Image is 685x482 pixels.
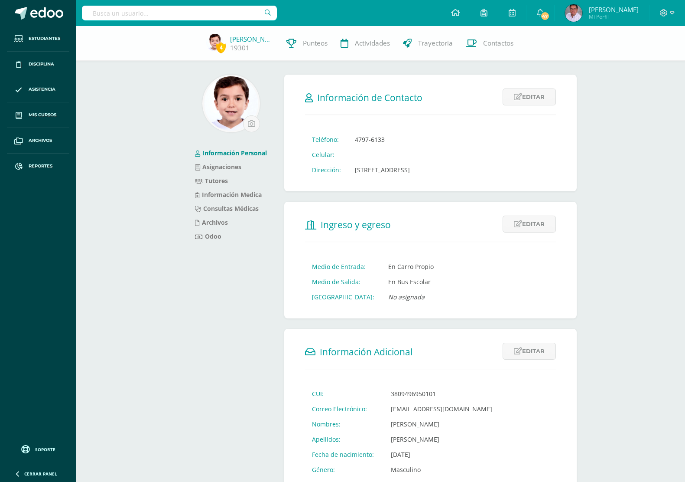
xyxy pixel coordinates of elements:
[321,219,391,231] span: Ingreso y egreso
[305,147,348,162] td: Celular:
[29,61,54,68] span: Disciplina
[7,26,69,52] a: Estudiantes
[204,76,258,131] img: 3d97c5ecb74174d274b2111db7fd9482.png
[195,163,241,171] a: Asignaciones
[589,13,639,20] span: Mi Perfil
[384,416,499,432] td: [PERSON_NAME]
[320,346,412,358] span: Información Adicional
[589,5,639,14] span: [PERSON_NAME]
[195,149,267,157] a: Información Personal
[459,26,520,61] a: Contactos
[540,11,550,21] span: 47
[29,35,60,42] span: Estudiantes
[503,216,556,233] a: Editar
[7,52,69,77] a: Disciplina
[305,416,384,432] td: Nombres:
[29,86,55,93] span: Asistencia
[305,447,384,462] td: Fecha de nacimiento:
[7,102,69,128] a: Mis cursos
[503,89,556,105] a: Editar
[24,471,57,477] span: Cerrar panel
[195,190,262,199] a: Información Medica
[7,128,69,154] a: Archivos
[7,154,69,179] a: Reportes
[348,162,417,177] td: [STREET_ADDRESS]
[10,443,66,455] a: Soporte
[82,6,277,20] input: Busca un usuario...
[29,137,52,144] span: Archivos
[195,218,228,226] a: Archivos
[29,163,52,170] span: Reportes
[230,35,273,43] a: [PERSON_NAME]
[35,446,55,452] span: Soporte
[195,232,221,240] a: Odoo
[7,77,69,103] a: Asistencia
[195,177,228,185] a: Tutores
[483,39,513,48] span: Contactos
[418,39,453,48] span: Trayectoria
[348,132,417,147] td: 4797-6133
[384,386,499,401] td: 3809496950101
[388,293,425,301] i: No asignada
[305,401,384,416] td: Correo Electrónico:
[305,386,384,401] td: CUI:
[305,462,384,477] td: Género:
[384,432,499,447] td: [PERSON_NAME]
[317,92,422,104] span: Información de Contacto
[280,26,334,61] a: Punteos
[384,462,499,477] td: Masculino
[206,34,224,51] img: fb360bb70f89b382e3f621d1fb28e88e.png
[230,43,250,52] a: 19301
[216,42,226,53] span: 4
[305,274,381,289] td: Medio de Salida:
[565,4,582,22] img: 9521831b7eb62fd0ab6b39a80c4a7782.png
[29,111,56,118] span: Mis cursos
[503,343,556,360] a: Editar
[396,26,459,61] a: Trayectoria
[384,447,499,462] td: [DATE]
[334,26,396,61] a: Actividades
[305,132,348,147] td: Teléfono:
[303,39,328,48] span: Punteos
[305,289,381,305] td: [GEOGRAPHIC_DATA]:
[305,162,348,177] td: Dirección:
[355,39,390,48] span: Actividades
[381,274,441,289] td: En Bus Escolar
[195,204,259,213] a: Consultas Médicas
[305,432,384,447] td: Apellidos:
[384,401,499,416] td: [EMAIL_ADDRESS][DOMAIN_NAME]
[305,259,381,274] td: Medio de Entrada:
[381,259,441,274] td: En Carro Propio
